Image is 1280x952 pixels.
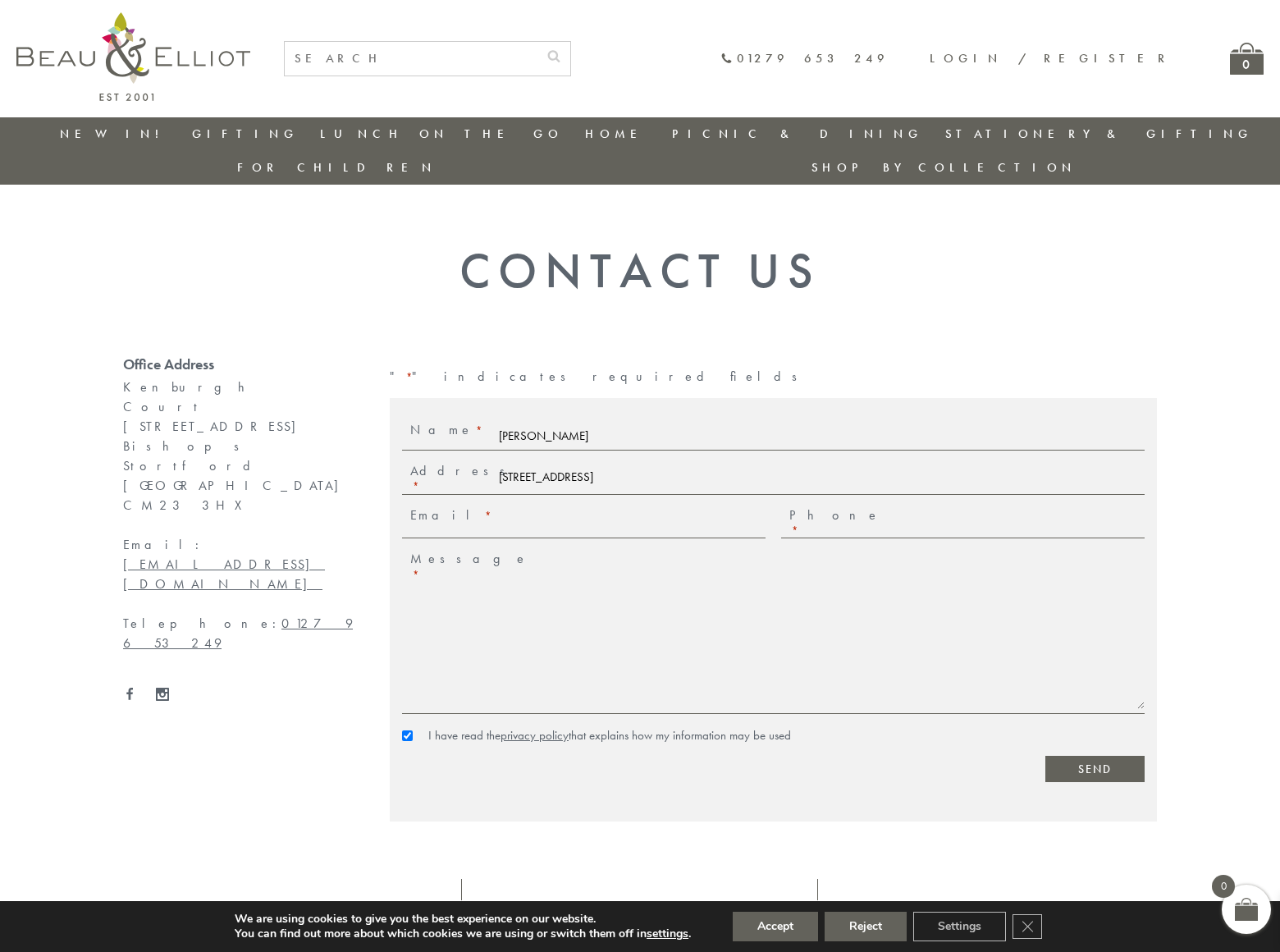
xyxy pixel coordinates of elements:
[235,927,691,941] p: You can find out more about which cookies we are using or switch them off in .
[1013,914,1042,939] button: Close GDPR Cookie Banner
[585,126,651,142] a: Home
[913,912,1006,941] button: Settings
[390,369,1157,384] p: " " indicates required fields
[123,615,353,652] a: 01279 653 249
[410,423,492,450] label: Name
[930,50,1173,66] a: Login / Register
[428,729,791,743] label: I have read the that explains how my information may be used
[123,556,325,593] a: [EMAIL_ADDRESS][DOMAIN_NAME]
[237,159,437,176] a: For Children
[647,927,688,941] button: settings
[672,126,923,142] a: Picnic & Dining
[192,126,299,142] a: Gifting
[123,378,357,673] div: Kenburgh Court [STREET_ADDRESS] Bishops Stortford [GEOGRAPHIC_DATA] CM23 3HX Email: Telephone:
[410,464,492,494] label: Address
[60,126,170,142] a: New in!
[410,508,492,538] label: Email
[82,242,1198,299] h1: Contact Us
[825,912,907,941] button: Reject
[720,52,889,66] a: 01279 653 249
[945,126,1253,142] a: Stationery & Gifting
[789,508,871,538] label: Phone
[733,912,818,941] button: Accept
[501,727,569,744] a: privacy policy
[1230,43,1264,75] a: 0
[123,356,357,373] div: Office Address
[16,12,250,101] img: logo
[410,552,492,712] label: Message
[811,159,1077,176] a: Shop by collection
[1212,875,1235,898] span: 0
[285,42,537,76] input: SEARCH
[1045,756,1145,782] input: Send
[320,126,563,142] a: Lunch On The Go
[235,912,691,927] p: We are using cookies to give you the best experience on our website.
